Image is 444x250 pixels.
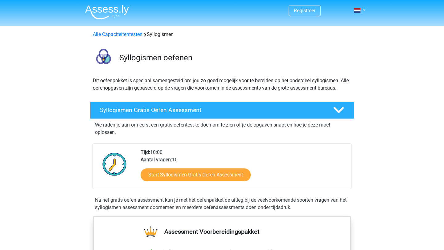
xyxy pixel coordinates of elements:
[92,196,351,211] div: Na het gratis oefen assessment kun je met het oefenpakket de uitleg bij de veelvoorkomende soorte...
[141,149,150,155] b: Tijd:
[85,5,129,19] img: Assessly
[100,107,323,114] h4: Syllogismen Gratis Oefen Assessment
[141,157,172,163] b: Aantal vragen:
[294,8,315,14] a: Registreer
[119,53,349,62] h3: Syllogismen oefenen
[93,31,142,37] a: Alle Capaciteitentesten
[136,149,351,189] div: 10:00 10
[90,31,354,38] div: Syllogismen
[88,102,356,119] a: Syllogismen Gratis Oefen Assessment
[90,46,117,72] img: syllogismen
[141,168,251,181] a: Start Syllogismen Gratis Oefen Assessment
[95,121,349,136] p: We raden je aan om eerst een gratis oefentest te doen om te zien of je de opgaven snapt en hoe je...
[99,149,130,179] img: Klok
[93,77,351,92] p: Dit oefenpakket is speciaal samengesteld om jou zo goed mogelijk voor te bereiden op het onderdee...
